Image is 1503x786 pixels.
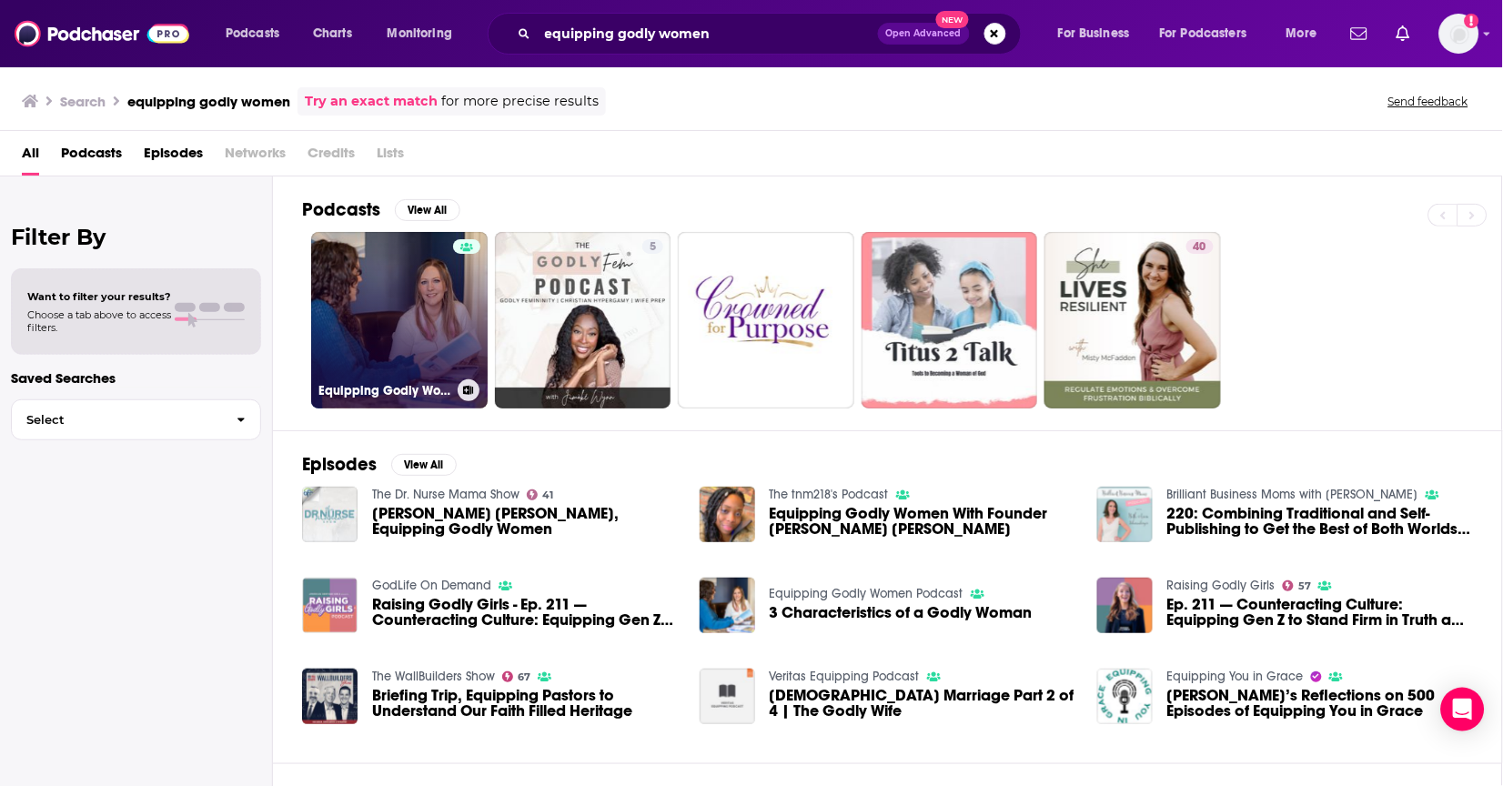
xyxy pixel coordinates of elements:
span: 220: Combining Traditional and Self-Publishing to Get the Best of Both Worlds with [PERSON_NAME] ... [1167,506,1473,537]
a: Episodes [144,138,203,176]
a: PodcastsView All [302,198,460,221]
button: Select [11,399,261,440]
p: Saved Searches [11,369,261,387]
span: For Podcasters [1160,21,1247,46]
span: 67 [518,673,530,681]
span: [DEMOGRAPHIC_DATA] Marriage Part 2 of 4 | The Godly Wife [770,688,1075,719]
img: Podchaser - Follow, Share and Rate Podcasts [15,16,189,51]
span: Open Advanced [886,29,962,38]
a: Veritas Equipping Podcast [770,669,920,684]
a: GodLife On Demand [372,578,491,593]
span: Equipping Godly Women With Founder [PERSON_NAME] [PERSON_NAME] [770,506,1075,537]
button: open menu [375,19,476,48]
a: Raising Godly Girls [1167,578,1276,593]
a: 40 [1044,232,1221,408]
a: Equipping Godly Women With Founder Brittany Ann [770,506,1075,537]
a: Show notifications dropdown [1389,18,1417,49]
span: Lists [377,138,404,176]
span: Ep. 211 — Counteracting Culture: Equipping Gen Z to Stand Firm in Truth and [PERSON_NAME] with [P... [1167,597,1473,628]
span: Credits [308,138,355,176]
img: Equipping Godly Women With Founder Brittany Ann [700,487,755,542]
svg: Add a profile image [1465,14,1479,28]
a: 3 Characteristics of a Godly Woman [770,605,1033,620]
a: Briefing Trip, Equipping Pastors to Understand Our Faith Filled Heritage [372,688,678,719]
button: open menu [1274,19,1340,48]
a: Charts [301,19,363,48]
button: open menu [213,19,303,48]
h2: Episodes [302,453,377,476]
a: Dave’s Reflections on 500 Episodes of Equipping You in Grace [1167,688,1473,719]
input: Search podcasts, credits, & more... [538,19,878,48]
h3: Equipping Godly Women Podcast [318,383,450,398]
span: For Business [1058,21,1130,46]
img: Christian Marriage Part 2 of 4 | The Godly Wife [700,669,755,724]
span: [PERSON_NAME]’s Reflections on 500 Episodes of Equipping You in Grace [1167,688,1473,719]
button: Show profile menu [1439,14,1479,54]
a: All [22,138,39,176]
img: Raising Godly Girls - Ep. 211 — Counteracting Culture: Equipping Gen Z to Stand Firm in Truth and... [302,578,358,633]
img: User Profile [1439,14,1479,54]
span: More [1286,21,1317,46]
div: Search podcasts, credits, & more... [505,13,1039,55]
img: 3 Characteristics of a Godly Woman [700,578,755,633]
button: View All [391,454,457,476]
span: 40 [1194,238,1206,257]
button: Open AdvancedNew [878,23,970,45]
div: Open Intercom Messenger [1441,688,1485,731]
a: Brittany Ann, Equipping Godly Women [372,506,678,537]
span: Select [12,414,222,426]
img: Ep. 211 — Counteracting Culture: Equipping Gen Z to Stand Firm in Truth and Grace with Abigail De... [1097,578,1153,633]
a: 40 [1186,239,1214,254]
a: Ep. 211 — Counteracting Culture: Equipping Gen Z to Stand Firm in Truth and Grace with Abigail De... [1167,597,1473,628]
a: The Dr. Nurse Mama Show [372,487,519,502]
button: Send feedback [1383,94,1474,109]
button: View All [395,199,460,221]
a: The WallBuilders Show [372,669,495,684]
a: 67 [502,671,531,682]
a: Try an exact match [305,91,438,112]
a: Equipping Godly Women Podcast [770,586,963,601]
img: Briefing Trip, Equipping Pastors to Understand Our Faith Filled Heritage [302,669,358,724]
a: Podcasts [61,138,122,176]
img: Dave’s Reflections on 500 Episodes of Equipping You in Grace [1097,669,1153,724]
a: The tnm218's Podcast [770,487,889,502]
span: 5 [650,238,656,257]
img: Brittany Ann, Equipping Godly Women [302,487,358,542]
span: Logged in as KTMSseat4 [1439,14,1479,54]
span: 57 [1298,582,1311,590]
span: for more precise results [441,91,599,112]
span: New [936,11,969,28]
button: open menu [1045,19,1153,48]
a: Raising Godly Girls - Ep. 211 — Counteracting Culture: Equipping Gen Z to Stand Firm in Truth and... [372,597,678,628]
h2: Filter By [11,224,261,250]
span: Monitoring [388,21,452,46]
span: Charts [313,21,352,46]
h3: Search [60,93,106,110]
a: Brilliant Business Moms with Beth Anne Schwamberger [1167,487,1418,502]
img: 220: Combining Traditional and Self-Publishing to Get the Best of Both Worlds with Brittany of Eq... [1097,487,1153,542]
a: 41 [527,489,554,500]
span: 41 [542,491,553,499]
span: Want to filter your results? [27,290,171,303]
span: Choose a tab above to access filters. [27,308,171,334]
a: Equipping Godly Women Podcast [311,232,488,408]
span: Networks [225,138,286,176]
a: 220: Combining Traditional and Self-Publishing to Get the Best of Both Worlds with Brittany of Eq... [1167,506,1473,537]
a: Show notifications dropdown [1344,18,1375,49]
span: [PERSON_NAME] [PERSON_NAME], Equipping Godly Women [372,506,678,537]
